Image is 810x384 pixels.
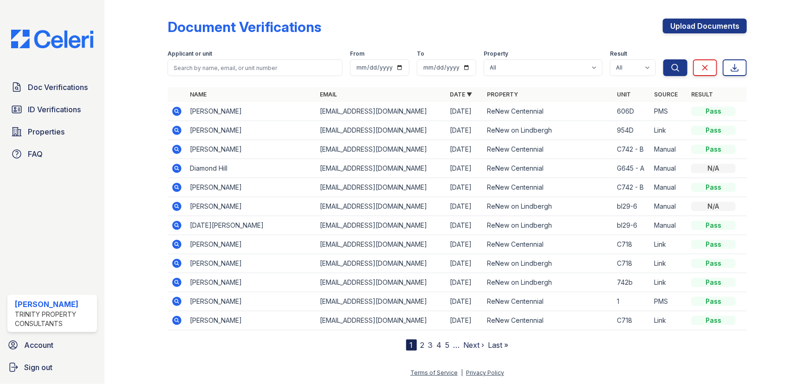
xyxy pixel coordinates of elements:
[186,102,316,121] td: [PERSON_NAME]
[316,140,446,159] td: [EMAIL_ADDRESS][DOMAIN_NAME]
[484,50,508,58] label: Property
[320,91,337,98] a: Email
[190,91,207,98] a: Name
[186,216,316,235] td: [DATE][PERSON_NAME]
[186,254,316,273] td: [PERSON_NAME]
[446,254,483,273] td: [DATE]
[464,340,485,350] a: Next ›
[316,121,446,140] td: [EMAIL_ADDRESS][DOMAIN_NAME]
[446,340,450,350] a: 5
[613,311,650,330] td: C718
[613,254,650,273] td: C718
[613,292,650,311] td: 1
[24,362,52,373] span: Sign out
[650,311,687,330] td: Link
[691,297,736,306] div: Pass
[316,273,446,292] td: [EMAIL_ADDRESS][DOMAIN_NAME]
[417,50,424,58] label: To
[186,273,316,292] td: [PERSON_NAME]
[186,159,316,178] td: Diamond Hill
[691,107,736,116] div: Pass
[446,216,483,235] td: [DATE]
[483,178,613,197] td: ReNew Centennial
[691,278,736,287] div: Pass
[691,183,736,192] div: Pass
[483,216,613,235] td: ReNew on Lindbergh
[350,50,364,58] label: From
[446,178,483,197] td: [DATE]
[691,202,736,211] div: N/A
[650,292,687,311] td: PMS
[168,50,212,58] label: Applicant or unit
[316,254,446,273] td: [EMAIL_ADDRESS][DOMAIN_NAME]
[15,299,93,310] div: [PERSON_NAME]
[28,148,43,160] span: FAQ
[168,59,343,76] input: Search by name, email, or unit number
[437,340,442,350] a: 4
[316,311,446,330] td: [EMAIL_ADDRESS][DOMAIN_NAME]
[691,259,736,268] div: Pass
[650,178,687,197] td: Manual
[487,91,518,98] a: Property
[610,50,627,58] label: Result
[613,216,650,235] td: bl29-6
[650,121,687,140] td: Link
[316,197,446,216] td: [EMAIL_ADDRESS][DOMAIN_NAME]
[650,197,687,216] td: Manual
[483,273,613,292] td: ReNew on Lindbergh
[24,339,53,351] span: Account
[691,164,736,173] div: N/A
[613,197,650,216] td: bl29-6
[650,235,687,254] td: Link
[28,126,65,137] span: Properties
[28,104,81,115] span: ID Verifications
[406,339,417,351] div: 1
[691,126,736,135] div: Pass
[186,140,316,159] td: [PERSON_NAME]
[446,311,483,330] td: [DATE]
[316,159,446,178] td: [EMAIL_ADDRESS][DOMAIN_NAME]
[446,159,483,178] td: [DATE]
[421,340,425,350] a: 2
[446,140,483,159] td: [DATE]
[650,273,687,292] td: Link
[483,235,613,254] td: ReNew Centennial
[613,121,650,140] td: 954D
[7,145,97,163] a: FAQ
[650,216,687,235] td: Manual
[4,358,101,377] a: Sign out
[617,91,631,98] a: Unit
[186,292,316,311] td: [PERSON_NAME]
[483,102,613,121] td: ReNew Centennial
[446,102,483,121] td: [DATE]
[186,235,316,254] td: [PERSON_NAME]
[4,30,101,48] img: CE_Logo_Blue-a8612792a0a2168367f1c8372b55b34899dd931a85d93a1a3d3e32e68fde9ad4.png
[461,369,463,376] div: |
[4,336,101,354] a: Account
[691,240,736,249] div: Pass
[168,19,321,35] div: Document Verifications
[650,140,687,159] td: Manual
[410,369,458,376] a: Terms of Service
[446,273,483,292] td: [DATE]
[613,102,650,121] td: 606D
[454,339,460,351] span: …
[446,197,483,216] td: [DATE]
[483,159,613,178] td: ReNew Centennial
[446,121,483,140] td: [DATE]
[428,340,433,350] a: 3
[613,235,650,254] td: C718
[316,292,446,311] td: [EMAIL_ADDRESS][DOMAIN_NAME]
[483,254,613,273] td: ReNew on Lindbergh
[450,91,472,98] a: Date ▼
[613,273,650,292] td: 742b
[7,122,97,141] a: Properties
[186,311,316,330] td: [PERSON_NAME]
[691,145,736,154] div: Pass
[446,235,483,254] td: [DATE]
[316,102,446,121] td: [EMAIL_ADDRESS][DOMAIN_NAME]
[15,310,93,328] div: Trinity Property Consultants
[691,316,736,325] div: Pass
[186,197,316,216] td: [PERSON_NAME]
